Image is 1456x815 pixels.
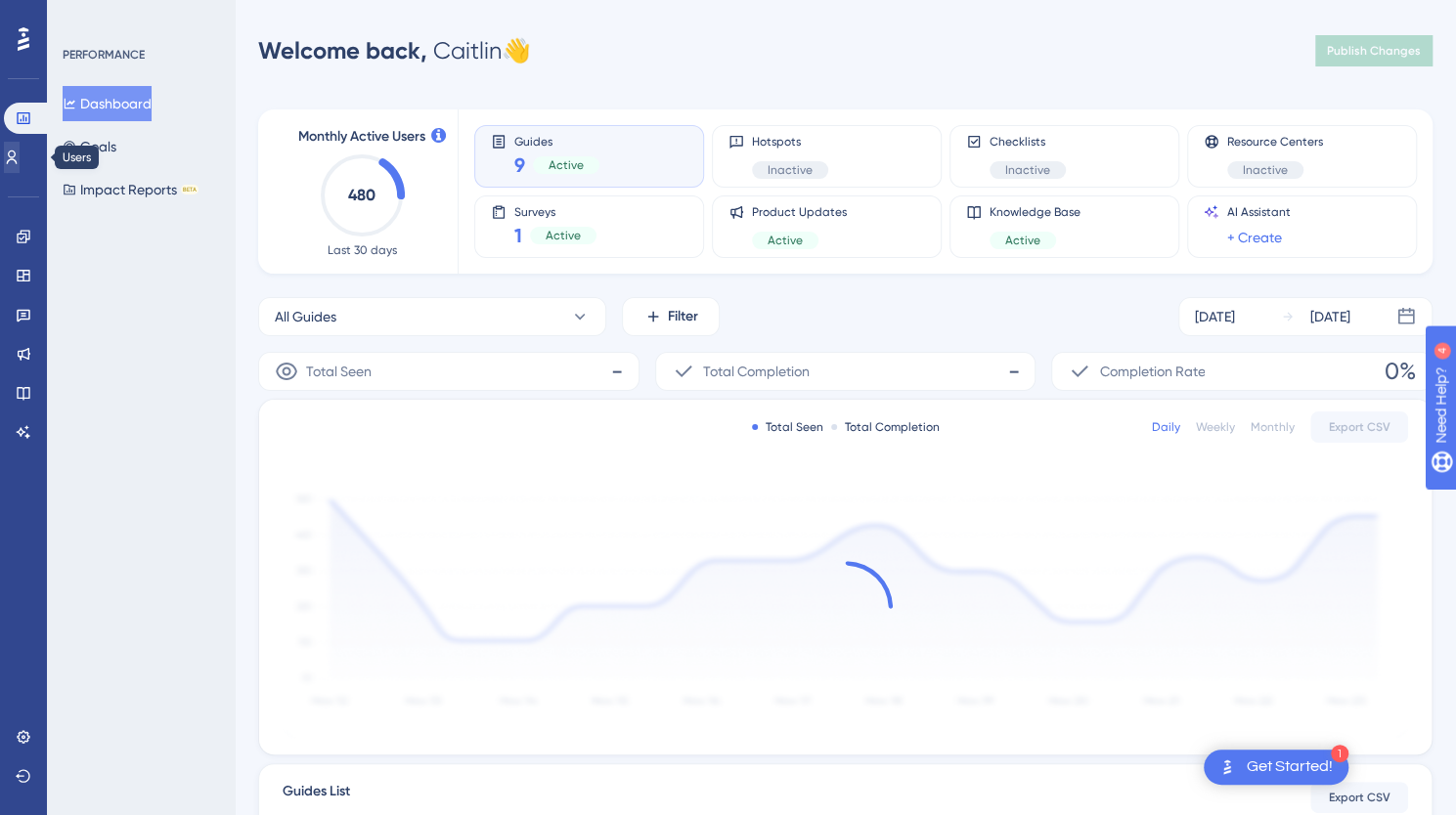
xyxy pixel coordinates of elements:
[514,151,525,179] span: 9
[549,157,584,173] span: Active
[298,125,425,149] span: Monthly Active Users
[546,228,581,243] span: Active
[752,204,847,220] span: Product Updates
[703,360,810,383] span: Total Completion
[990,134,1066,150] span: Checklists
[831,419,940,435] div: Total Completion
[990,204,1081,220] span: Knowledge Base
[1243,162,1288,178] span: Inactive
[306,360,372,383] span: Total Seen
[348,186,375,204] text: 480
[1310,782,1408,813] button: Export CSV
[1310,305,1350,328] div: [DATE]
[1329,419,1390,435] span: Export CSV
[63,172,199,207] button: Impact ReportsBETA
[63,47,145,63] div: PERFORMANCE
[611,356,623,387] span: -
[1310,411,1408,443] button: Export CSV
[1195,305,1235,328] div: [DATE]
[1247,756,1333,778] div: Get Started!
[1204,750,1348,785] div: Open Get Started! checklist, remaining modules: 1
[1005,162,1050,178] span: Inactive
[1227,226,1282,249] a: + Create
[63,86,152,121] button: Dashboard
[283,780,350,815] span: Guides List
[1329,790,1390,805] span: Export CSV
[1251,419,1295,435] div: Monthly
[275,305,336,328] span: All Guides
[1099,360,1205,383] span: Completion Rate
[1152,419,1180,435] div: Daily
[1227,134,1323,150] span: Resource Centers
[514,222,522,249] span: 1
[258,297,606,336] button: All Guides
[258,36,427,64] span: Welcome back,
[668,305,698,328] span: Filter
[514,204,596,218] span: Surveys
[136,10,142,25] div: 4
[258,35,531,66] div: Caitlin 👋
[46,5,122,28] span: Need Help?
[1215,755,1239,779] img: launcher-image-alternative-text
[1327,43,1421,59] span: Publish Changes
[1007,356,1019,387] span: -
[1227,204,1291,220] span: AI Assistant
[181,185,199,194] div: BETA
[1331,745,1348,762] div: 1
[752,419,823,435] div: Total Seen
[752,134,828,150] span: Hotspots
[768,233,803,248] span: Active
[1005,233,1040,248] span: Active
[328,242,397,258] span: Last 30 days
[768,162,813,178] span: Inactive
[622,297,720,336] button: Filter
[1315,35,1433,66] button: Publish Changes
[514,134,599,148] span: Guides
[1196,419,1235,435] div: Weekly
[1385,356,1416,387] span: 0%
[63,129,116,164] button: Goals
